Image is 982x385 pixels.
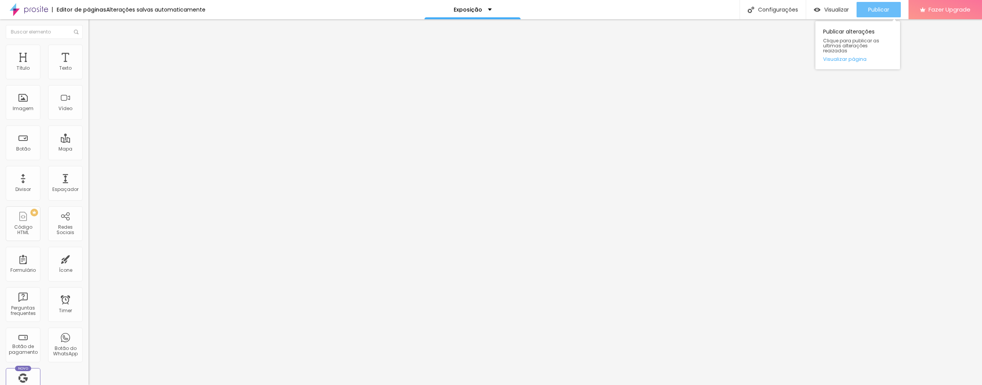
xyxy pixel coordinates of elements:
div: Vídeo [58,106,72,111]
div: Botão de pagamento [8,344,38,355]
a: Visualizar página [823,57,892,62]
div: Espaçador [52,187,78,192]
input: Buscar elemento [6,25,83,39]
div: Alterações salvas automaticamente [106,7,205,12]
span: Publicar [868,7,889,13]
div: Publicar alterações [815,21,900,69]
span: Clique para publicar as ultimas alterações reaizadas [823,38,892,54]
div: Mapa [58,146,72,152]
img: Icone [74,30,78,34]
div: Imagem [13,106,33,111]
div: Formulário [10,268,36,273]
button: Publicar [857,2,901,17]
iframe: Editor [89,19,982,385]
div: Código HTML [8,224,38,236]
span: Visualizar [824,7,849,13]
div: Divisor [15,187,31,192]
div: Botão [16,146,30,152]
span: Fazer Upgrade [929,6,970,13]
button: Visualizar [806,2,857,17]
div: Título [17,65,30,71]
p: Exposição [454,7,482,12]
div: Editor de páginas [52,7,106,12]
div: Botão do WhatsApp [50,346,80,357]
div: Texto [59,65,72,71]
div: Redes Sociais [50,224,80,236]
div: Ícone [59,268,72,273]
div: Novo [15,366,32,371]
img: Icone [748,7,754,13]
div: Timer [59,308,72,313]
div: Perguntas frequentes [8,305,38,316]
img: view-1.svg [814,7,820,13]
